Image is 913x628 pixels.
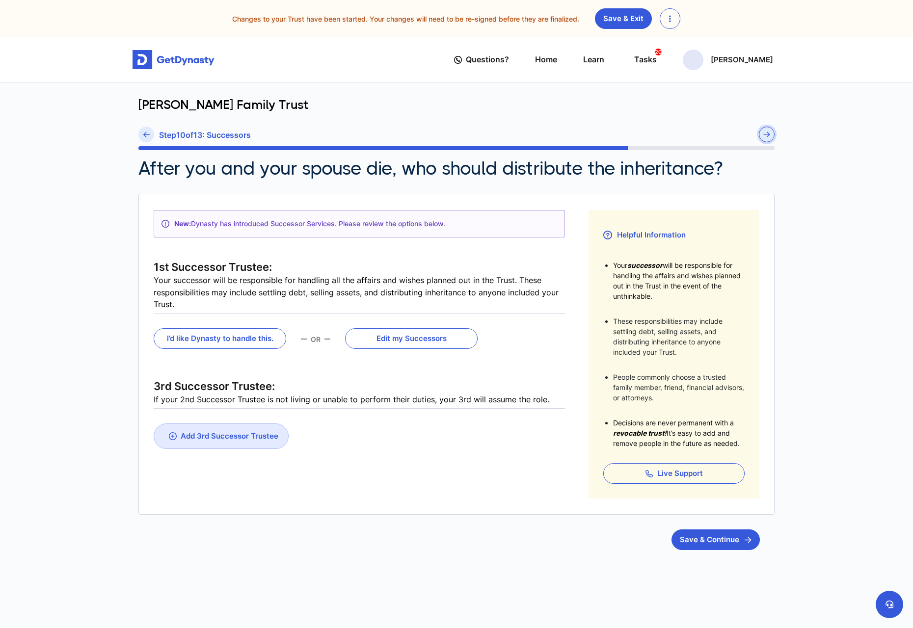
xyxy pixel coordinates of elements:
span: OR [286,330,345,349]
img: Get started for free with Dynasty Trust Company [133,50,215,70]
a: Home [535,46,557,74]
div: Changes to your Trust have been started. Your changes will need to be re-signed before they are f... [8,8,905,29]
li: These responsibilities may include settling debt, selling assets, and distributing inheritance to... [613,316,745,357]
span: 3rd Successor Trustee: [154,379,275,393]
button: Person[PERSON_NAME] [683,50,773,70]
span: Dynasty has introduced Successor Services. Please review the options below. [174,219,557,229]
span: 20 [655,49,662,55]
button: Edit my Successors [345,328,478,349]
span: Your will be responsible for handling the affairs and wishes planned out in the Trust in the even... [613,261,741,300]
span: 1st Successor Trustee: [154,260,272,274]
button: Live Support [603,463,745,484]
h2: After you and your spouse die, who should distribute the inheritance? [138,157,723,179]
span: Your successor will be responsible for handling all the affairs and wishes planned out in the Tru... [154,274,565,311]
h3: Helpful Information [603,225,745,245]
span: revocable trust! [613,429,667,437]
span: Decisions are never permanent with a It’s easy to add and remove people in the future as needed. [613,419,740,447]
a: Learn [583,46,604,74]
div: [PERSON_NAME] Family Trust [138,97,775,127]
div: Add 3rd Successor Trustee [181,431,278,441]
p: [PERSON_NAME] [711,56,773,64]
div: Tasks [634,51,657,69]
li: People commonly choose a trusted family member, friend, financial advisors, or attorneys. [613,372,745,403]
img: Add 3rd Successor Trustee icon [169,432,177,440]
a: Questions? [454,46,509,74]
a: Save & Exit [595,8,652,29]
div: If your 2nd Successor Trustee is not living or unable to perform their duties, your 3rd will assu... [154,393,565,406]
span: successor [627,261,663,269]
h6: Step 10 of 13 : Successors [159,131,251,140]
button: I’d like Dynasty to handle this. [154,328,286,349]
img: Person [683,50,765,70]
span: Questions? [466,51,509,69]
a: Tasks20 [630,46,657,74]
a: Add 3rd Successor Trustee [154,423,289,449]
button: Save & Continue [671,529,760,550]
b: New: [174,219,191,228]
